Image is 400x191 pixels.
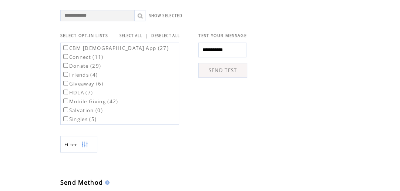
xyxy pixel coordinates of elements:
[62,116,97,123] label: Singles (5)
[151,33,180,38] a: DESELECT ALL
[120,33,142,38] a: SELECT ALL
[62,45,169,51] label: CBM [DEMOGRAPHIC_DATA] App (27)
[62,71,98,78] label: Friends (4)
[63,45,68,50] input: CBM [DEMOGRAPHIC_DATA] App (27)
[60,178,103,187] span: Send Method
[103,180,110,185] img: help.gif
[63,116,68,121] input: Singles (5)
[62,80,104,87] label: Giveaway (6)
[63,81,68,86] input: Giveaway (6)
[145,32,148,39] span: |
[63,107,68,112] input: Salvation (0)
[62,98,118,105] label: Mobile Giving (42)
[62,54,104,60] label: Connect (11)
[81,136,88,153] img: filters.png
[63,63,68,68] input: Donate (29)
[63,98,68,103] input: Mobile Giving (42)
[149,13,182,18] a: SHOW SELECTED
[62,63,101,69] label: Donate (29)
[63,90,68,94] input: HDLA (7)
[63,54,68,59] input: Connect (11)
[62,107,103,114] label: Salvation (0)
[62,89,93,96] label: HDLA (7)
[60,33,108,38] span: SELECT OPT-IN LISTS
[198,63,247,78] a: SEND TEST
[63,72,68,77] input: Friends (4)
[198,33,247,38] span: TEST YOUR MESSAGE
[60,136,97,153] a: Filter
[64,141,78,148] span: Show filters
